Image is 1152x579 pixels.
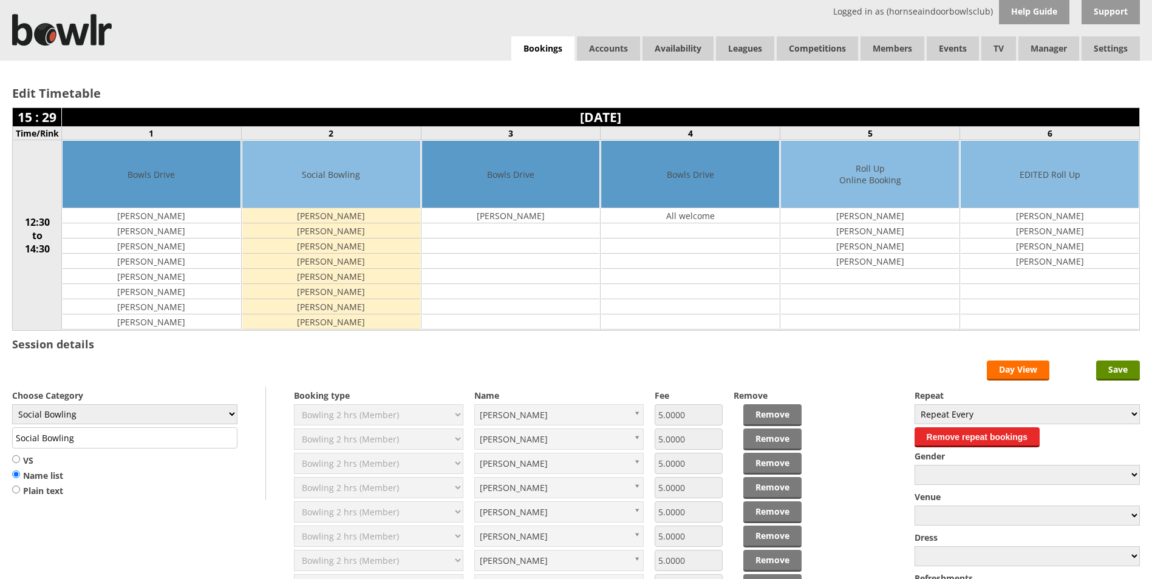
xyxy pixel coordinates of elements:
[421,127,601,140] td: 3
[961,254,1139,269] td: [PERSON_NAME]
[242,141,420,208] td: Social Bowling
[480,405,627,425] span: [PERSON_NAME]
[781,223,959,239] td: [PERSON_NAME]
[781,239,959,254] td: [PERSON_NAME]
[961,239,1139,254] td: [PERSON_NAME]
[12,85,1140,101] h2: Edit Timetable
[242,314,420,330] td: [PERSON_NAME]
[474,428,644,450] a: [PERSON_NAME]
[63,223,240,239] td: [PERSON_NAME]
[601,208,779,223] td: All welcome
[474,526,644,547] a: [PERSON_NAME]
[241,127,421,140] td: 2
[63,269,240,284] td: [PERSON_NAME]
[63,299,240,314] td: [PERSON_NAME]
[960,127,1140,140] td: 6
[743,526,802,547] a: Remove
[1082,36,1140,61] span: Settings
[915,491,1140,503] label: Venue
[242,269,420,284] td: [PERSON_NAME]
[915,532,1140,543] label: Dress
[12,455,63,467] label: VS
[13,140,62,331] td: 12:30 to 14:30
[480,478,627,498] span: [PERSON_NAME]
[642,36,714,61] a: Availability
[294,390,463,401] label: Booking type
[480,453,627,473] span: [PERSON_NAME]
[474,404,644,425] a: [PERSON_NAME]
[915,390,1140,401] label: Repeat
[63,208,240,223] td: [PERSON_NAME]
[12,470,20,479] input: Name list
[655,390,722,401] label: Fee
[63,284,240,299] td: [PERSON_NAME]
[987,361,1049,381] a: Day View
[927,36,979,61] a: Events
[242,239,420,254] td: [PERSON_NAME]
[961,141,1139,208] td: EDITED Roll Up
[1018,36,1079,61] span: Manager
[480,429,627,449] span: [PERSON_NAME]
[577,36,640,61] span: Accounts
[961,208,1139,223] td: [PERSON_NAME]
[474,477,644,498] a: [PERSON_NAME]
[63,314,240,330] td: [PERSON_NAME]
[1096,361,1140,381] input: Save
[12,390,237,401] label: Choose Category
[511,36,574,61] a: Bookings
[915,427,1040,447] button: Remove repeat bookings
[242,299,420,314] td: [PERSON_NAME]
[474,550,644,571] a: [PERSON_NAME]
[12,337,94,351] h3: Session details
[242,223,420,239] td: [PERSON_NAME]
[743,550,802,572] a: Remove
[777,36,858,61] a: Competitions
[480,502,627,522] span: [PERSON_NAME]
[13,108,62,127] td: 15 : 29
[422,141,600,208] td: Bowls Drive
[474,453,644,474] a: [PERSON_NAME]
[480,550,627,571] span: [PERSON_NAME]
[781,141,959,208] td: Roll Up Online Booking
[716,36,774,61] a: Leagues
[601,127,780,140] td: 4
[12,485,63,497] label: Plain text
[12,427,237,449] input: Title/Description
[915,450,1140,462] label: Gender
[743,501,802,523] a: Remove
[743,428,802,450] a: Remove
[743,453,802,475] a: Remove
[861,36,924,61] span: Members
[781,208,959,223] td: [PERSON_NAME]
[781,254,959,269] td: [PERSON_NAME]
[743,477,802,499] a: Remove
[62,108,1140,127] td: [DATE]
[743,404,802,426] a: Remove
[13,127,62,140] td: Time/Rink
[12,455,20,464] input: VS
[242,254,420,269] td: [PERSON_NAME]
[242,208,420,223] td: [PERSON_NAME]
[63,254,240,269] td: [PERSON_NAME]
[63,141,240,208] td: Bowls Drive
[242,284,420,299] td: [PERSON_NAME]
[422,208,600,223] td: [PERSON_NAME]
[601,141,779,208] td: Bowls Drive
[12,470,63,482] label: Name list
[480,526,627,546] span: [PERSON_NAME]
[734,390,801,401] label: Remove
[981,36,1016,61] span: TV
[780,127,960,140] td: 5
[63,239,240,254] td: [PERSON_NAME]
[474,390,644,401] label: Name
[961,223,1139,239] td: [PERSON_NAME]
[474,501,644,523] a: [PERSON_NAME]
[12,485,20,494] input: Plain text
[62,127,242,140] td: 1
